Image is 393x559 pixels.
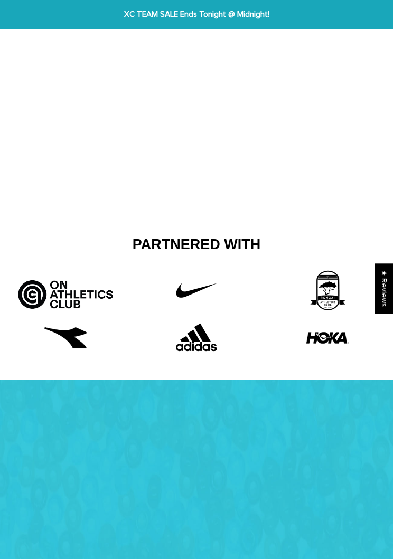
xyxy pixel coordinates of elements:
img: free-diadora-logo-icon-download-in-svg-png-gif-file-formats--brand-fashion-pack-logos-icons-28542... [44,317,87,359]
img: 3rd_partner.png [296,269,359,311]
img: Artboard_5_bcd5fb9d-526a-4748-82a7-e4a7ed1c43f8.jpg [14,269,117,311]
img: Untitled-1_42f22808-10d6-43b8-a0fd-fffce8cf9462.png [165,269,228,311]
h2: Partnered With [8,236,385,254]
img: Adidas.png [165,317,228,359]
div: Click to open Judge.me floating reviews tab [375,263,393,314]
img: HOKA-logo.webp [306,317,349,359]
